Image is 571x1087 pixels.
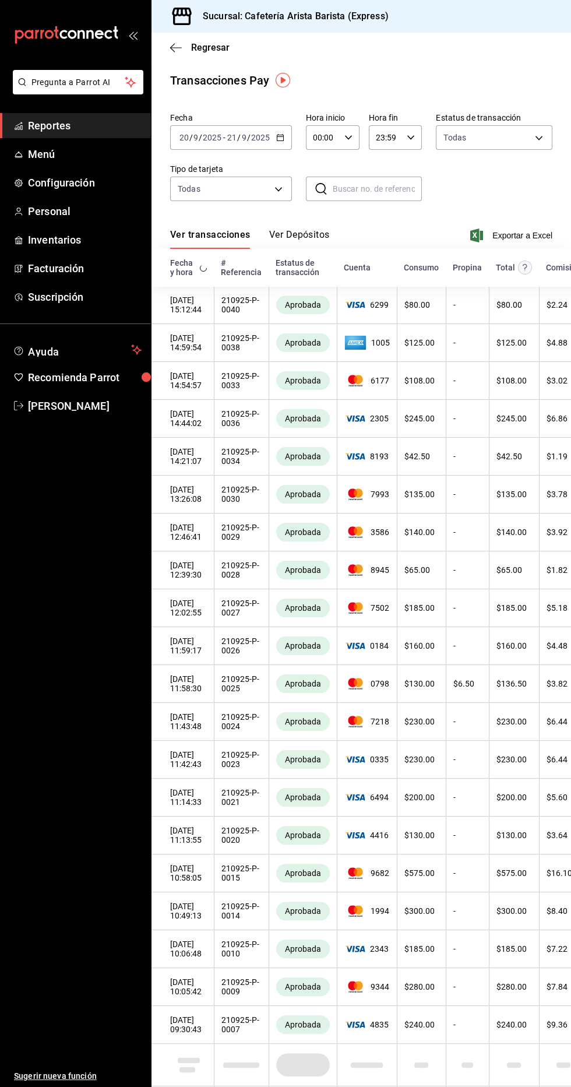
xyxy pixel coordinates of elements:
[473,228,552,242] button: Exportar a Excel
[446,930,489,968] td: -
[276,1015,330,1034] div: Transacciones cobradas de manera exitosa.
[31,76,125,89] span: Pregunta a Parrot AI
[496,376,527,385] span: $ 108.00
[547,338,568,347] span: $ 4.88
[547,490,568,499] span: $ 3.78
[344,944,390,954] span: 2343
[404,1020,435,1029] span: $ 240.00
[547,565,568,575] span: $ 1.82
[453,679,474,688] span: $ 6.50
[151,513,214,551] td: [DATE] 12:46:41
[496,565,522,575] span: $ 65.00
[404,755,435,764] span: $ 230.00
[28,203,142,219] span: Personal
[214,703,269,741] td: 210925-P-0024
[446,362,489,400] td: -
[214,665,269,703] td: 210925-P-0025
[344,602,390,614] span: 7502
[344,755,390,764] span: 0335
[446,968,489,1006] td: -
[344,488,390,500] span: 7993
[276,826,330,845] div: Transacciones cobradas de manera exitosa.
[496,300,522,309] span: $ 80.00
[151,551,214,589] td: [DATE] 12:39:30
[496,755,527,764] span: $ 230.00
[276,409,330,428] div: Transacciones cobradas de manera exitosa.
[344,716,390,727] span: 7218
[276,940,330,958] div: Transacciones cobradas de manera exitosa.
[446,817,489,854] td: -
[333,177,422,200] input: Buscar no. de referencia
[404,982,435,991] span: $ 280.00
[280,565,326,575] span: Aprobada
[280,641,326,650] span: Aprobada
[280,414,326,423] span: Aprobada
[446,476,489,513] td: -
[28,398,142,414] span: [PERSON_NAME]
[151,476,214,513] td: [DATE] 13:26:08
[280,490,326,499] span: Aprobada
[151,286,214,324] td: [DATE] 15:12:44
[276,674,330,693] div: Transacciones cobradas de manera exitosa.
[280,300,326,309] span: Aprobada
[28,146,142,162] span: Menú
[128,30,138,40] button: open_drawer_menu
[276,977,330,996] div: Transacciones cobradas de manera exitosa.
[280,679,326,688] span: Aprobada
[518,261,532,275] svg: Este monto equivale al total pagado por el comensal antes de aplicar Comisión e IVA.
[453,263,482,272] div: Propina
[251,133,270,142] input: ----
[404,868,435,878] span: $ 575.00
[547,527,568,537] span: $ 3.92
[151,1006,214,1044] td: [DATE] 09:30:43
[214,968,269,1006] td: 210925-P-0009
[547,641,568,650] span: $ 4.48
[446,779,489,817] td: -
[404,376,435,385] span: $ 108.00
[276,371,330,390] div: Transacciones cobradas de manera exitosa.
[276,333,330,352] div: Transacciones cobradas de manera exitosa.
[280,831,326,840] span: Aprobada
[547,831,568,840] span: $ 3.64
[446,703,489,741] td: -
[214,551,269,589] td: 210925-P-0028
[496,717,527,726] span: $ 230.00
[170,114,292,122] label: Fecha
[446,1006,489,1044] td: -
[214,854,269,892] td: 210925-P-0015
[446,324,489,362] td: -
[151,892,214,930] td: [DATE] 10:49:13
[214,589,269,627] td: 210925-P-0027
[269,229,330,249] button: Ver Depósitos
[151,665,214,703] td: [DATE] 11:58:30
[404,717,435,726] span: $ 230.00
[344,867,390,879] span: 9682
[404,338,435,347] span: $ 125.00
[276,73,290,87] img: Tooltip marker
[404,527,435,537] span: $ 140.00
[404,300,430,309] span: $ 80.00
[8,85,143,97] a: Pregunta a Parrot AI
[404,263,439,272] div: Consumo
[28,370,142,385] span: Recomienda Parrot
[344,678,390,690] span: 0798
[151,362,214,400] td: [DATE] 14:54:57
[214,627,269,665] td: 210925-P-0026
[178,183,200,195] div: Todas
[151,779,214,817] td: [DATE] 11:14:33
[404,452,430,461] span: $ 42.50
[237,133,241,142] span: /
[446,589,489,627] td: -
[496,868,527,878] span: $ 575.00
[446,892,489,930] td: -
[496,338,527,347] span: $ 125.00
[170,42,230,53] button: Regresar
[344,263,371,272] div: Cuenta
[151,817,214,854] td: [DATE] 11:13:55
[404,641,435,650] span: $ 160.00
[496,263,515,272] div: Total
[496,452,522,461] span: $ 42.50
[404,565,430,575] span: $ 65.00
[344,564,390,576] span: 8945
